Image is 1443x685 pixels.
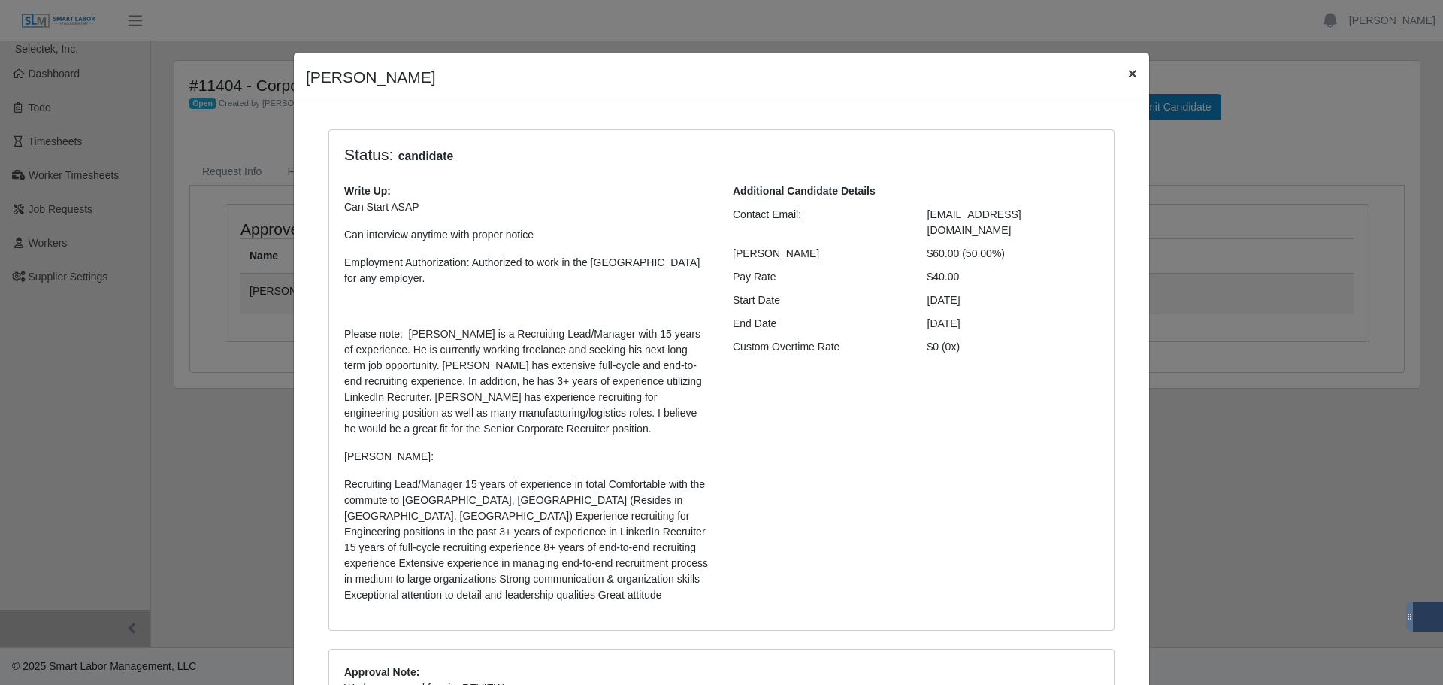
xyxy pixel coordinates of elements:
[916,269,1111,285] div: $40.00
[721,339,916,355] div: Custom Overtime Rate
[721,269,916,285] div: Pay Rate
[1128,65,1137,82] span: ×
[306,65,436,89] h4: [PERSON_NAME]
[344,185,391,197] b: Write Up:
[916,246,1111,262] div: $60.00 (50.00%)
[916,292,1111,308] div: [DATE]
[344,199,710,215] p: Can Start ASAP
[927,341,960,353] span: $0 (0x)
[721,207,916,238] div: Contact Email:
[344,145,905,165] h4: Status:
[344,326,710,437] p: Please note: [PERSON_NAME] is a Recruiting Lead/Manager with 15 years of experience. He is curren...
[733,185,876,197] b: Additional Candidate Details
[721,316,916,332] div: End Date
[344,449,710,465] p: [PERSON_NAME]:
[393,147,458,165] span: candidate
[927,317,960,329] span: [DATE]
[344,255,710,286] p: Employment Authorization: Authorized to work in the [GEOGRAPHIC_DATA] for any employer.
[721,292,916,308] div: Start Date
[721,246,916,262] div: [PERSON_NAME]
[1116,53,1149,93] button: Close
[927,208,1021,236] span: [EMAIL_ADDRESS][DOMAIN_NAME]
[344,227,710,243] p: Can interview anytime with proper notice
[344,199,710,603] p: Recruiting Lead/Manager 15 years of experience in total Comfortable with the commute to [GEOGRAPH...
